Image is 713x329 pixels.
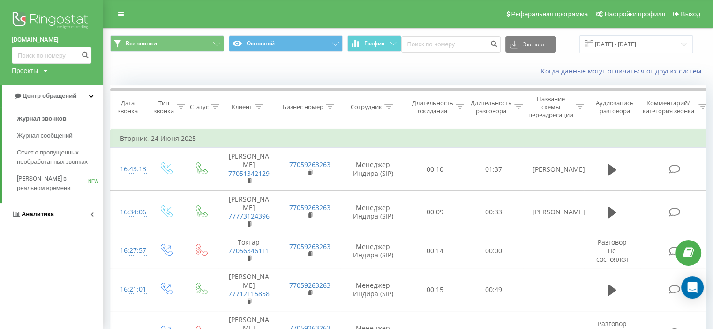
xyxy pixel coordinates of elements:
[218,268,279,311] td: [PERSON_NAME]
[17,174,88,193] span: [PERSON_NAME] в реальном времени
[12,47,91,64] input: Поиск по номеру
[12,35,91,44] a: [DOMAIN_NAME]
[289,281,330,290] a: 77059263263
[289,242,330,251] a: 77059263263
[471,99,512,115] div: Длительность разговора
[17,144,103,170] a: Отчет о пропущенных необработанных звонках
[12,9,91,33] img: Ringostat logo
[111,129,711,148] td: Вторник, 24 Июня 2025
[154,99,174,115] div: Тип звонка
[228,289,270,298] a: 77712115858
[289,203,330,212] a: 77059263263
[351,103,382,111] div: Сотрудник
[17,127,103,144] a: Журнал сообщений
[228,212,270,220] a: 77773124396
[17,170,103,197] a: [PERSON_NAME] в реальном времениNEW
[17,114,66,124] span: Журнал звонков
[110,35,224,52] button: Все звонки
[120,160,139,178] div: 16:43:13
[505,36,556,53] button: Экспорт
[364,40,385,47] span: График
[347,35,401,52] button: График
[289,160,330,169] a: 77059263263
[340,148,406,191] td: Менеджер Индира (SIP)
[596,238,628,263] span: Разговор не состоялся
[218,148,279,191] td: [PERSON_NAME]
[465,148,523,191] td: 01:37
[681,276,704,299] div: Open Intercom Messenger
[229,35,343,52] button: Основной
[523,148,584,191] td: [PERSON_NAME]
[592,99,638,115] div: Аудиозапись разговора
[218,191,279,234] td: [PERSON_NAME]
[465,191,523,234] td: 00:33
[218,234,279,268] td: Токтар
[12,66,38,75] div: Проекты
[465,234,523,268] td: 00:00
[406,148,465,191] td: 00:10
[340,268,406,311] td: Менеджер Индира (SIP)
[401,36,501,53] input: Поиск по номеру
[111,99,145,115] div: Дата звонка
[232,103,252,111] div: Клиент
[283,103,323,111] div: Бизнес номер
[681,10,700,18] span: Выход
[126,40,157,47] span: Все звонки
[17,110,103,127] a: Журнал звонков
[641,99,696,115] div: Комментарий/категория звонка
[22,211,54,218] span: Аналитика
[406,191,465,234] td: 00:09
[523,191,584,234] td: [PERSON_NAME]
[340,191,406,234] td: Менеджер Индира (SIP)
[604,10,665,18] span: Настройки профиля
[228,169,270,178] a: 77051342129
[190,103,209,111] div: Статус
[340,234,406,268] td: Менеджер Индира (SIP)
[541,66,706,75] a: Когда данные могут отличаться от других систем
[2,85,103,107] a: Центр обращений
[228,246,270,255] a: 77056346111
[120,280,139,299] div: 16:21:01
[528,95,573,119] div: Название схемы переадресации
[465,268,523,311] td: 00:49
[17,131,72,140] span: Журнал сообщений
[17,148,98,167] span: Отчет о пропущенных необработанных звонках
[412,99,453,115] div: Длительность ожидания
[406,268,465,311] td: 00:15
[120,241,139,260] div: 16:27:57
[120,203,139,221] div: 16:34:06
[511,10,588,18] span: Реферальная программа
[406,234,465,268] td: 00:14
[23,92,76,99] span: Центр обращений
